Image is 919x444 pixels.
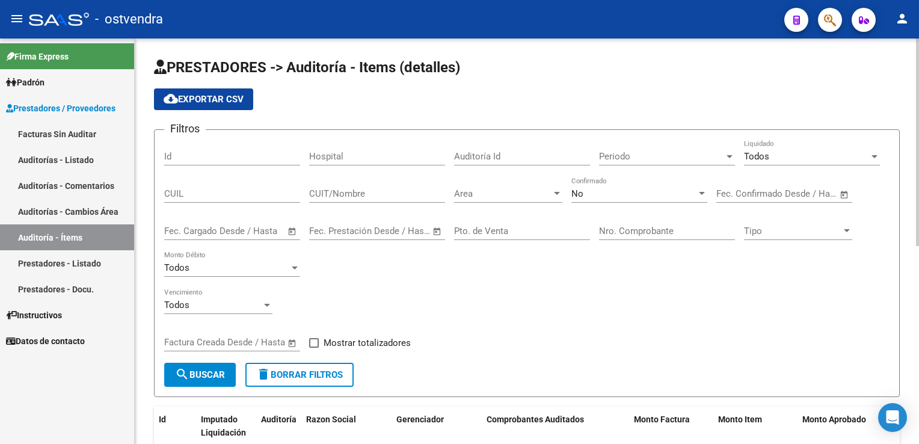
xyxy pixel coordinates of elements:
[164,337,203,348] input: Start date
[154,88,253,110] button: Exportar CSV
[766,188,825,199] input: End date
[6,50,69,63] span: Firma Express
[599,151,724,162] span: Periodo
[838,188,852,202] button: Open calendar
[175,369,225,380] span: Buscar
[286,336,300,350] button: Open calendar
[164,262,189,273] span: Todos
[454,188,552,199] span: Area
[431,224,444,238] button: Open calendar
[359,226,417,236] input: End date
[6,309,62,322] span: Instructivos
[201,415,246,438] span: Imputado Liquidación
[744,226,841,236] span: Tipo
[802,415,866,424] span: Monto Aprobado
[261,415,297,424] span: Auditoría
[164,91,178,106] mat-icon: cloud_download
[214,337,272,348] input: End date
[6,102,115,115] span: Prestadores / Proveedores
[718,415,762,424] span: Monto Item
[95,6,163,32] span: - ostvendra
[10,11,24,26] mat-icon: menu
[164,94,244,105] span: Exportar CSV
[306,415,356,424] span: Razon Social
[6,76,45,89] span: Padrón
[164,300,189,310] span: Todos
[164,363,236,387] button: Buscar
[256,367,271,381] mat-icon: delete
[571,188,583,199] span: No
[256,369,343,380] span: Borrar Filtros
[895,11,909,26] mat-icon: person
[309,226,348,236] input: Start date
[164,120,206,137] h3: Filtros
[324,336,411,350] span: Mostrar totalizadores
[6,335,85,348] span: Datos de contacto
[154,59,460,76] span: PRESTADORES -> Auditoría - Items (detalles)
[744,151,769,162] span: Todos
[175,367,189,381] mat-icon: search
[487,415,584,424] span: Comprobantes Auditados
[634,415,690,424] span: Monto Factura
[878,403,907,432] div: Open Intercom Messenger
[164,226,203,236] input: Start date
[159,415,166,424] span: Id
[214,226,272,236] input: End date
[716,188,755,199] input: Start date
[286,224,300,238] button: Open calendar
[245,363,354,387] button: Borrar Filtros
[396,415,444,424] span: Gerenciador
